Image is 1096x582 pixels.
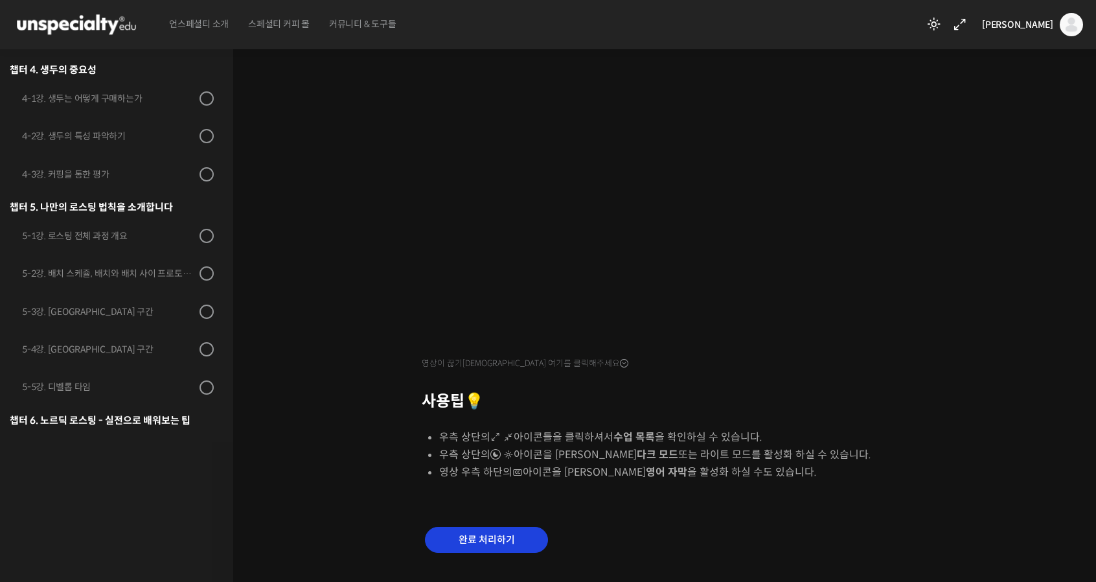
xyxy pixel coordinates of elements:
[41,430,49,441] span: 홈
[22,442,196,456] div: 6-1강. 샘플 로스팅을 잘하기 위한 방법
[422,358,628,369] span: 영상이 끊기[DEMOGRAPHIC_DATA] 여기를 클릭해주세요
[22,342,196,356] div: 5-4강. [GEOGRAPHIC_DATA] 구간
[422,391,484,411] strong: 사용팁
[22,91,196,106] div: 4-1강. 생두는 어떻게 구매하는가
[22,129,196,143] div: 4-2강. 생두의 특성 파악하기
[22,167,196,181] div: 4-3강. 커핑을 통한 평가
[4,411,86,443] a: 홈
[637,448,678,461] b: 다크 모드
[22,380,196,394] div: 5-5강. 디벨롭 타임
[439,446,914,463] li: 우측 상단의 아이콘을 [PERSON_NAME] 또는 라이트 모드를 활성화 하실 수 있습니다.
[439,428,914,446] li: 우측 상단의 아이콘들을 클릭하셔서 을 확인하실 수 있습니다.
[10,61,214,78] div: 챕터 4. 생두의 중요성
[22,229,196,243] div: 5-1강. 로스팅 전체 과정 개요
[167,411,249,443] a: 설정
[425,527,548,553] input: 완료 처리하기
[464,391,484,411] strong: 💡
[613,430,655,444] b: 수업 목록
[10,198,214,216] div: 챕터 5. 나만의 로스팅 법칙을 소개합니다
[646,465,687,479] b: 영어 자막
[439,463,914,481] li: 영상 우측 하단의 아이콘을 [PERSON_NAME] 을 활성화 하실 수도 있습니다.
[200,430,216,441] span: 설정
[10,412,214,429] div: 챕터 6. 노르딕 로스팅 - 실전으로 배워보는 팁
[982,19,1053,30] span: [PERSON_NAME]
[22,305,196,319] div: 5-3강. [GEOGRAPHIC_DATA] 구간
[22,266,196,281] div: 5-2강. 배치 스케쥴, 배치와 배치 사이 프로토콜 & 투입 온도
[86,411,167,443] a: 대화
[119,431,134,441] span: 대화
